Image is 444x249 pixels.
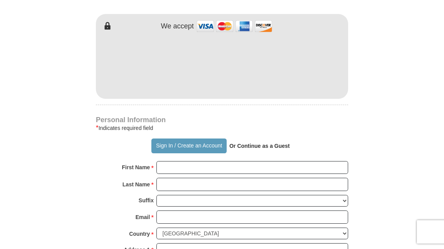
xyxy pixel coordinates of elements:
strong: Last Name [123,179,150,190]
strong: First Name [122,162,150,173]
strong: Country [129,228,150,239]
div: Indicates required field [96,123,348,133]
strong: Suffix [139,195,154,206]
button: Sign In / Create an Account [151,139,226,153]
strong: Or Continue as a Guest [229,143,290,149]
h4: We accept [161,22,194,31]
strong: Email [135,212,150,223]
h4: Personal Information [96,117,348,123]
img: credit cards accepted [196,18,273,35]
